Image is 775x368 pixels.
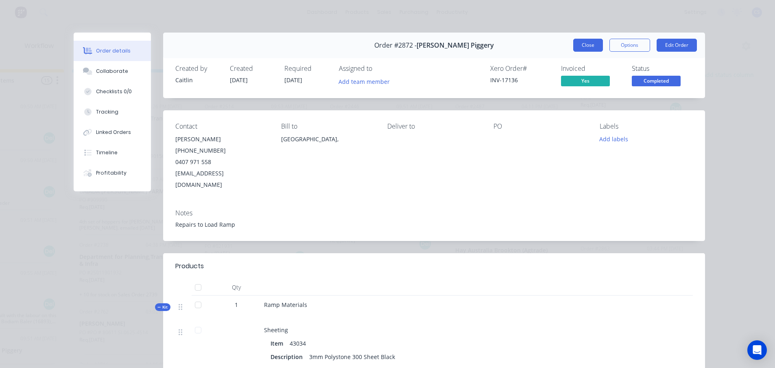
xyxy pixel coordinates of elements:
div: Order details [96,47,131,55]
span: Completed [632,76,681,86]
div: Kit [155,303,170,311]
span: [DATE] [230,76,248,84]
div: [PERSON_NAME] [175,134,269,145]
div: 3mm Polystone 300 Sheet Black [306,351,398,363]
button: Add labels [595,134,633,145]
span: [DATE] [284,76,302,84]
div: Created by [175,65,220,72]
div: PO [493,123,587,130]
div: Created [230,65,275,72]
div: INV-17136 [490,76,551,84]
div: Repairs to Load Ramp [175,220,693,229]
button: Collaborate [74,61,151,81]
div: Labels [600,123,693,130]
button: Close [573,39,603,52]
span: Ramp Materials [264,301,307,309]
div: [PHONE_NUMBER] [175,145,269,156]
button: Add team member [339,76,394,87]
div: Contact [175,123,269,130]
div: Item [271,337,286,349]
button: Checklists 0/0 [74,81,151,102]
div: Timeline [96,149,118,156]
div: Status [632,65,693,72]
div: Collaborate [96,68,128,75]
div: Linked Orders [96,129,131,136]
div: 0407 971 558 [175,156,269,168]
div: [EMAIL_ADDRESS][DOMAIN_NAME] [175,168,269,191]
div: Qty [212,279,261,296]
button: Add team member [334,76,394,87]
button: Timeline [74,142,151,163]
span: Yes [561,76,610,86]
div: Products [175,261,204,271]
div: Xero Order # [490,65,551,72]
span: Sheeting [264,326,288,334]
span: Kit [157,304,168,310]
button: Edit Order [657,39,697,52]
button: Completed [632,76,681,88]
div: [PERSON_NAME][PHONE_NUMBER]0407 971 558[EMAIL_ADDRESS][DOMAIN_NAME] [175,134,269,191]
div: Caitlin [175,76,220,84]
div: Description [271,351,306,363]
button: Profitability [74,163,151,183]
div: Profitability [96,169,127,177]
span: Order #2872 - [374,42,417,49]
div: Deliver to [387,123,480,130]
span: 1 [235,300,238,309]
div: Assigned to [339,65,420,72]
div: [GEOGRAPHIC_DATA], [281,134,374,145]
div: Bill to [281,123,374,130]
div: Required [284,65,329,72]
div: 43034 [286,337,309,349]
button: Linked Orders [74,122,151,142]
button: Options [609,39,650,52]
div: Invoiced [561,65,622,72]
div: Tracking [96,108,118,116]
span: [PERSON_NAME] Piggery [417,42,494,49]
div: Notes [175,209,693,217]
div: [GEOGRAPHIC_DATA], [281,134,374,160]
div: Checklists 0/0 [96,88,132,95]
div: Open Intercom Messenger [747,340,767,360]
button: Tracking [74,102,151,122]
button: Order details [74,41,151,61]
